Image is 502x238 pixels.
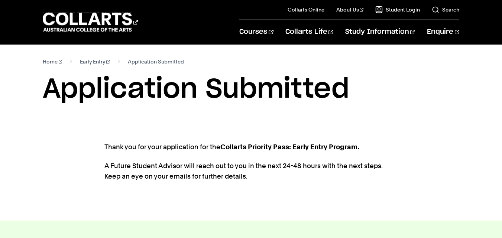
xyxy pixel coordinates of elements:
p: Thank you for your application for the [104,142,398,152]
a: Courses [239,20,273,44]
h1: Application Submitted [43,73,459,106]
strong: Collarts Priority Pass: Early Entry Program. [220,143,359,151]
a: Collarts Online [288,6,324,13]
a: Home [43,56,62,67]
a: Early Entry [80,56,110,67]
a: Enquire [427,20,459,44]
a: Search [432,6,459,13]
a: About Us [336,6,364,13]
span: Application Submitted [128,56,184,67]
a: Student Login [375,6,420,13]
p: A Future Student Advisor will reach out to you in the next 24-48 hours with the next steps. Keep ... [104,161,398,182]
a: Study Information [345,20,415,44]
a: Collarts Life [285,20,333,44]
div: Go to homepage [43,12,138,33]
